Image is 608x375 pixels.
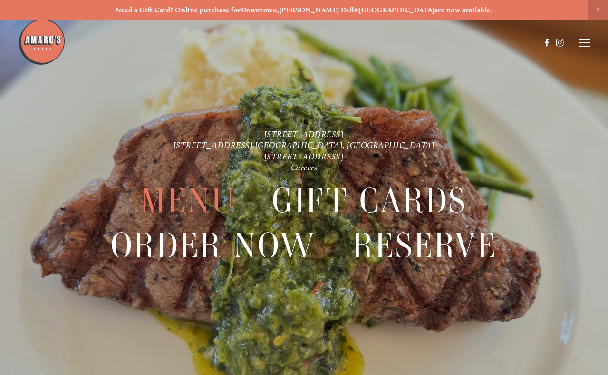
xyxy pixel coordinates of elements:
[141,179,235,223] a: Menu
[280,6,354,14] a: [PERSON_NAME] Dell
[434,6,492,14] strong: are now available.
[352,224,497,268] span: Reserve
[352,224,497,267] a: Reserve
[354,6,359,14] strong: &
[241,6,278,14] a: Downtown
[359,6,434,14] a: [GEOGRAPHIC_DATA]
[174,140,435,150] a: [STREET_ADDRESS] [GEOGRAPHIC_DATA], [GEOGRAPHIC_DATA]
[272,179,467,223] a: Gift Cards
[18,18,66,66] img: Amaro's Table
[277,6,279,14] strong: ,
[264,129,344,139] a: [STREET_ADDRESS]
[291,162,318,172] a: Careers
[264,151,344,161] a: [STREET_ADDRESS]
[111,224,316,267] a: Order Now
[111,224,316,268] span: Order Now
[116,6,241,14] strong: Need a Gift Card? Online purchase for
